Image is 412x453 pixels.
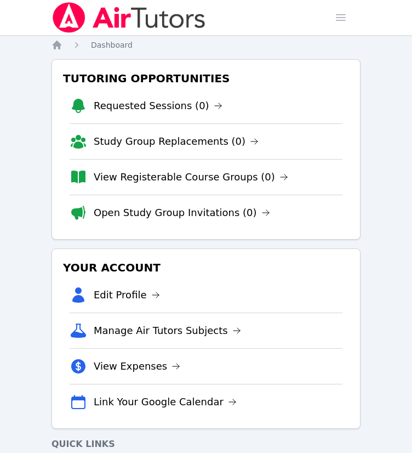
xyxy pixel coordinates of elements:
h3: Your Account [61,258,351,278]
a: Dashboard [91,39,133,50]
h3: Tutoring Opportunities [61,69,351,88]
nav: Breadcrumb [51,39,360,50]
a: Edit Profile [94,287,160,303]
a: View Expenses [94,359,180,374]
a: Study Group Replacements (0) [94,134,259,149]
a: Requested Sessions (0) [94,98,222,114]
a: Manage Air Tutors Subjects [94,323,241,338]
a: Link Your Google Calendar [94,394,237,410]
h4: Quick Links [51,438,360,451]
a: View Registerable Course Groups (0) [94,169,288,185]
img: Air Tutors [51,2,207,33]
span: Dashboard [91,41,133,49]
a: Open Study Group Invitations (0) [94,205,270,220]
